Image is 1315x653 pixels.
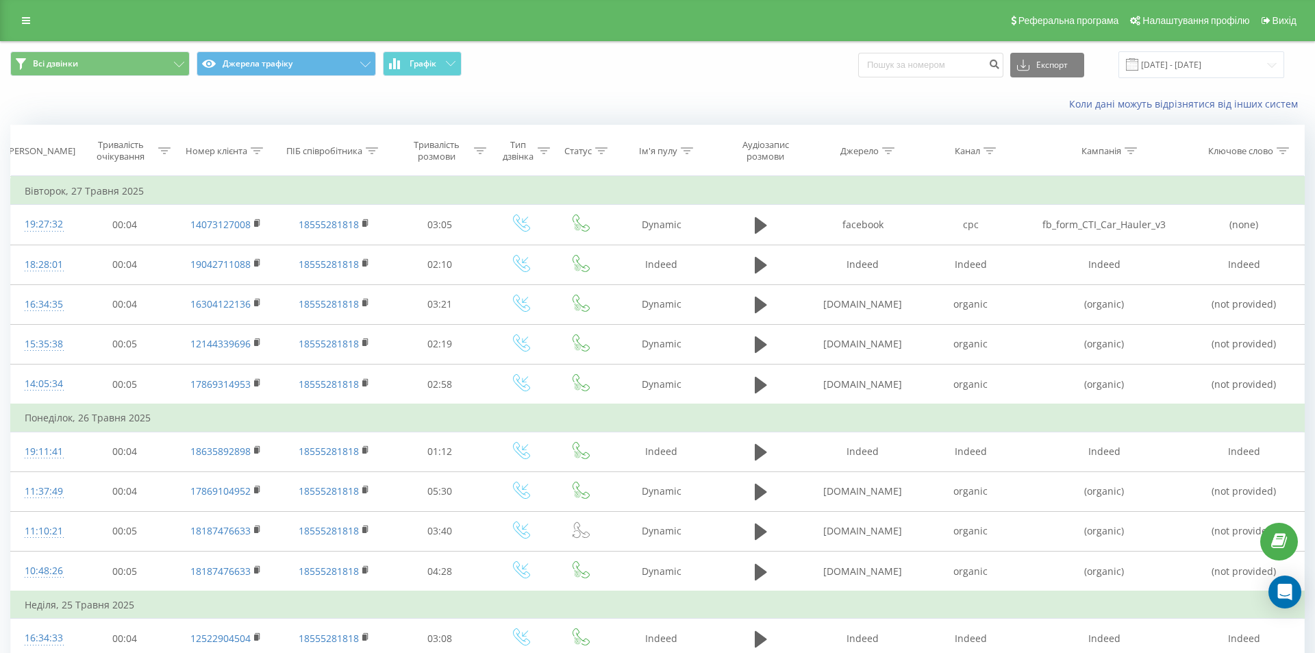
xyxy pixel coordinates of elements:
[1025,552,1184,592] td: (organic)
[299,297,359,310] a: 18555281818
[1025,205,1184,245] td: fb_form_CTI_Car_Hauler_v3
[502,139,534,162] div: Тип дзвінка
[390,365,490,405] td: 02:58
[1025,511,1184,551] td: (organic)
[858,53,1003,77] input: Пошук за номером
[917,205,1025,245] td: cpc
[1268,576,1301,608] div: Open Intercom Messenger
[809,552,916,592] td: [DOMAIN_NAME]
[299,445,359,458] a: 18555281818
[1018,15,1119,26] span: Реферальна програма
[299,218,359,231] a: 18555281818
[25,251,61,278] div: 18:28:01
[1273,15,1297,26] span: Вихід
[390,511,490,551] td: 03:40
[299,484,359,497] a: 18555281818
[390,432,490,471] td: 01:12
[1184,245,1304,284] td: Indeed
[917,432,1025,471] td: Indeed
[197,51,376,76] button: Джерела трафіку
[809,511,916,551] td: [DOMAIN_NAME]
[1184,324,1304,364] td: (not provided)
[75,324,175,364] td: 00:05
[299,378,359,391] a: 18555281818
[390,245,490,284] td: 02:10
[610,365,714,405] td: Dynamic
[1025,365,1184,405] td: (organic)
[390,471,490,511] td: 05:30
[809,245,916,284] td: Indeed
[1184,552,1304,592] td: (not provided)
[917,552,1025,592] td: organic
[25,558,61,584] div: 10:48:26
[564,145,592,157] div: Статус
[809,471,916,511] td: [DOMAIN_NAME]
[610,324,714,364] td: Dynamic
[75,511,175,551] td: 00:05
[1069,97,1305,110] a: Коли дані можуть відрізнятися вiд інших систем
[725,139,805,162] div: Аудіозапис розмови
[610,471,714,511] td: Dynamic
[286,145,362,157] div: ПІБ співробітника
[1025,432,1184,471] td: Indeed
[75,284,175,324] td: 00:04
[75,471,175,511] td: 00:04
[390,324,490,364] td: 02:19
[25,439,61,465] div: 19:11:41
[639,145,677,157] div: Ім'я пулу
[25,478,61,505] div: 11:37:49
[33,58,78,69] span: Всі дзвінки
[917,471,1025,511] td: organic
[917,365,1025,405] td: organic
[25,625,61,652] div: 16:34:33
[190,378,251,391] a: 17869314953
[75,552,175,592] td: 00:05
[190,297,251,310] a: 16304122136
[25,371,61,397] div: 14:05:34
[190,484,251,497] a: 17869104952
[6,145,75,157] div: [PERSON_NAME]
[190,632,251,645] a: 12522904504
[1081,145,1121,157] div: Кампанія
[1184,471,1304,511] td: (not provided)
[299,565,359,578] a: 18555281818
[1025,324,1184,364] td: (organic)
[840,145,879,157] div: Джерело
[299,632,359,645] a: 18555281818
[402,139,471,162] div: Тривалість розмови
[610,284,714,324] td: Dynamic
[390,205,490,245] td: 03:05
[809,365,916,405] td: [DOMAIN_NAME]
[11,591,1305,619] td: Неділя, 25 Травня 2025
[917,245,1025,284] td: Indeed
[11,177,1305,205] td: Вівторок, 27 Травня 2025
[25,518,61,545] div: 11:10:21
[75,365,175,405] td: 00:05
[299,258,359,271] a: 18555281818
[1010,53,1084,77] button: Експорт
[809,284,916,324] td: [DOMAIN_NAME]
[1025,245,1184,284] td: Indeed
[1142,15,1249,26] span: Налаштування профілю
[383,51,462,76] button: Графік
[75,205,175,245] td: 00:04
[75,245,175,284] td: 00:04
[1025,284,1184,324] td: (organic)
[190,218,251,231] a: 14073127008
[809,324,916,364] td: [DOMAIN_NAME]
[299,337,359,350] a: 18555281818
[1184,365,1304,405] td: (not provided)
[75,432,175,471] td: 00:04
[190,524,251,537] a: 18187476633
[917,511,1025,551] td: organic
[610,552,714,592] td: Dynamic
[1184,205,1304,245] td: (none)
[190,445,251,458] a: 18635892898
[190,565,251,578] a: 18187476633
[190,337,251,350] a: 12144339696
[1184,284,1304,324] td: (not provided)
[25,211,61,238] div: 19:27:32
[917,324,1025,364] td: organic
[390,284,490,324] td: 03:21
[610,511,714,551] td: Dynamic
